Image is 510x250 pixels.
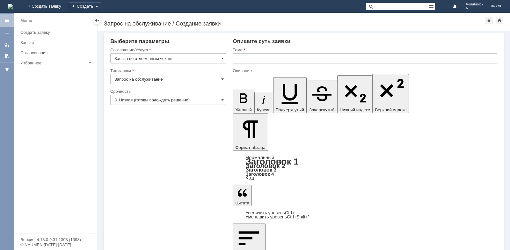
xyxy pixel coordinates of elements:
[2,28,12,38] a: Создать заявку
[20,50,93,55] div: Согласования
[245,210,295,215] a: Increase
[307,80,337,113] button: Зачеркнутый
[110,89,225,93] div: Срочность
[257,107,271,112] span: Курсив
[233,185,252,206] button: Цитата
[18,27,96,37] a: Создать заявку
[8,4,13,9] img: logo
[110,48,225,52] div: Соглашение/Услуга
[466,3,483,6] span: Челябинск
[372,74,409,113] button: Верхний индекс
[18,38,96,48] a: Заявки
[69,3,101,10] div: Создать
[340,107,370,112] span: Нижний индекс
[233,48,496,52] div: Тема
[245,155,274,160] a: Нормальный
[245,175,254,181] a: Код
[245,214,309,219] a: Decrease
[245,162,285,169] a: Заголовок 2
[245,157,299,166] a: Заголовок 1
[20,17,32,25] div: Меню
[375,107,406,112] span: Верхний индекс
[20,40,93,45] div: Заявки
[285,210,295,215] span: Ctrl+'
[2,40,12,50] a: Мои заявки
[233,211,497,219] div: Цитата
[110,38,169,44] span: Выберите параметры
[309,107,335,112] span: Зачеркнутый
[20,238,91,242] div: Версия: 4.18.0.9.31.1398 (1398)
[245,167,276,173] a: Заголовок 3
[337,75,373,113] button: Нижний индекс
[273,77,307,113] button: Подчеркнутый
[2,51,12,61] a: Мои согласования
[233,155,497,180] div: Формат абзаца
[287,214,309,219] span: Ctrl+Shift+'
[8,4,13,9] a: Перейти на домашнюю страницу
[254,92,273,113] button: Курсив
[110,69,225,73] div: Тип заявки
[235,145,265,150] span: Формат абзаца
[233,69,496,73] div: Описание
[18,48,96,58] a: Согласования
[245,171,274,177] a: Заголовок 4
[93,17,101,24] div: Скрыть меню
[235,107,252,112] span: Жирный
[429,3,435,9] span: Расширенный поиск
[235,201,249,205] span: Цитата
[20,61,86,65] div: Избранное
[485,17,493,24] div: Добавить в избранное
[233,113,268,151] button: Формат абзаца
[276,107,304,112] span: Подчеркнутый
[233,38,290,44] span: Опишите суть заявки
[20,243,91,247] div: © NAUMEN [DATE]-[DATE]
[233,89,254,113] button: Жирный
[466,6,483,10] span: 6
[20,30,93,35] div: Создать заявку
[104,20,485,27] div: Запрос на обслуживание / Создание заявки
[496,17,503,24] div: Сделать домашней страницей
